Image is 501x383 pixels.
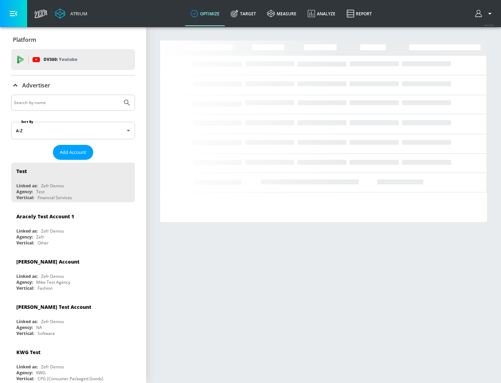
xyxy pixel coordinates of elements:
div: Vertical: [16,330,34,336]
div: [PERSON_NAME] Test AccountLinked as:Zefr DemosAgency:NAVertical:Software [11,298,135,338]
span: v 4.24.0 [484,23,494,27]
div: [PERSON_NAME] AccountLinked as:Zefr DemosAgency:Mike Test AgencyVertical:Fashion [11,253,135,293]
div: Aracely Test Account 1 [16,213,74,220]
input: Search by name [14,98,119,107]
div: Platform [11,30,135,49]
div: [PERSON_NAME] Account [16,258,79,265]
div: Vertical: [16,240,34,246]
div: Vertical: [16,285,34,291]
p: Platform [13,36,36,44]
button: Add Account [53,145,93,160]
div: Test [16,168,27,174]
div: Linked as: [16,228,38,234]
div: Software [38,330,55,336]
div: TestLinked as:Zefr DemosAgency:TestVertical:Financial Services [11,163,135,202]
label: Sort By [20,119,35,124]
a: Analyze [302,1,341,26]
div: Zefr [36,234,44,240]
div: Advertiser [11,76,135,95]
div: Financial Services [38,195,72,201]
div: Mike Test Agency [36,279,70,285]
div: Linked as: [16,364,38,370]
a: Target [225,1,262,26]
div: Agency: [16,279,33,285]
div: Zefr Demos [41,319,64,325]
div: Aracely Test Account 1Linked as:Zefr DemosAgency:ZefrVertical:Other [11,208,135,248]
div: Zefr Demos [41,273,64,279]
div: Vertical: [16,376,34,382]
div: Fashion [38,285,53,291]
a: measure [262,1,302,26]
div: Other [38,240,49,246]
div: Zefr Demos [41,183,64,189]
p: DV360: [43,56,77,63]
div: CPG (Consumer Packaged Goods) [38,376,103,382]
div: Test [36,189,45,195]
div: Atrium [67,10,87,17]
div: Vertical: [16,195,34,201]
div: Linked as: [16,183,38,189]
a: optimize [185,1,225,26]
div: Zefr Demos [41,364,64,370]
div: Agency: [16,370,33,376]
div: Linked as: [16,273,38,279]
div: KWG Test [16,349,40,355]
div: A-Z [11,122,135,139]
div: KWG [36,370,46,376]
div: Agency: [16,325,33,330]
a: Atrium [55,8,87,19]
div: Linked as: [16,319,38,325]
div: DV360: Youtube [11,49,135,70]
div: [PERSON_NAME] Test Account [16,304,91,310]
div: Agency: [16,234,33,240]
a: Report [341,1,377,26]
p: Youtube [59,56,77,63]
span: Add Account [60,148,86,156]
div: Agency: [16,189,33,195]
p: Advertiser [22,81,50,89]
div: NA [36,325,42,330]
div: Zefr Demos [41,228,64,234]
